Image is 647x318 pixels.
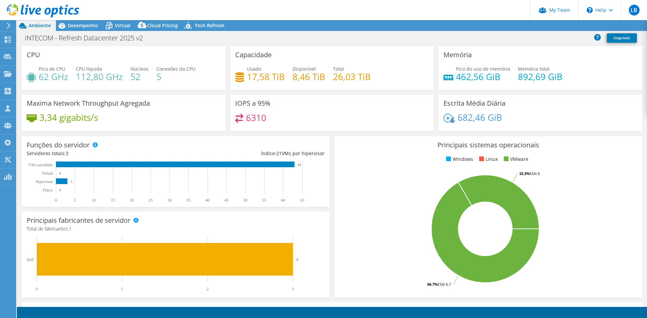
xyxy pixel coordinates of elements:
[27,51,40,59] h3: CPU
[111,198,115,203] text: 15
[186,198,190,203] text: 35
[281,198,285,203] text: 60
[298,163,301,167] text: 63
[36,179,53,184] text: Hipervisor
[39,114,98,121] h4: 3,34 gigabits/s
[292,66,316,72] span: Disponível
[292,287,294,291] text: 3
[167,198,172,203] text: 30
[66,150,68,156] span: 3
[28,163,53,167] text: VM convidada
[27,217,130,224] h3: Principais fabricantes de servidor
[27,150,176,157] div: Servidores totais:
[243,198,247,203] text: 50
[458,114,502,121] h4: 682,46 GiB
[427,282,438,287] tspan: 66.7%
[76,73,123,80] h4: 112,80 GHz
[206,198,210,203] text: 40
[276,150,282,156] span: 21
[207,287,209,291] text: 2
[518,73,562,80] h4: 892,69 GiB
[195,22,224,29] span: Tech Refresh
[629,5,640,15] span: LB
[42,171,53,176] text: Virtual
[130,66,149,72] span: Núcleos
[235,51,272,59] h3: Capacidade
[339,141,637,149] h3: Principais sistemas operacionais
[115,22,130,29] span: Virtual
[27,225,325,233] h4: Total de fabricantes:
[444,155,473,163] li: Windows
[130,198,134,203] text: 20
[76,66,102,72] span: CPU líquida
[333,73,371,80] h4: 26,03 TiB
[333,66,344,72] span: Total
[27,100,150,107] h3: Maxima Network Throughput Agregada
[176,150,325,157] div: Índice: VMs por hipervisor
[262,198,266,203] text: 55
[68,22,98,29] span: Desempenho
[519,171,530,176] tspan: 33.3%
[92,198,96,203] text: 10
[530,171,540,176] tspan: ESXi 6
[443,51,472,59] h3: Memória
[121,287,123,291] text: 1
[247,66,261,72] span: Usado
[156,66,195,72] span: Conexões da CPU
[587,7,593,13] svg: \n
[456,73,510,80] h4: 462,56 GiB
[59,172,61,175] text: 0
[224,198,228,203] text: 45
[300,198,304,203] text: 65
[292,73,325,80] h4: 8,46 TiB
[27,141,90,149] h3: Funções do servidor
[443,100,505,107] h3: Escrita Média Diária
[36,287,38,291] text: 0
[246,114,266,121] h4: 6310
[39,73,68,80] h4: 62 GHz
[518,66,550,72] span: Memória total
[55,198,57,203] text: 0
[71,180,72,183] text: 3
[149,198,153,203] text: 25
[22,34,153,42] h1: INTECOM - Refresh Datacenter 2025 v2
[235,100,271,107] h3: IOPS a 95%
[247,73,285,80] h4: 17,58 TiB
[39,66,65,72] span: Pico de CPU
[74,198,76,203] text: 5
[29,22,51,29] span: Ambiente
[607,33,637,43] a: Imprimir
[156,73,195,80] h4: 5
[502,155,528,163] li: VMware
[456,66,510,72] span: Pico do uso de memória
[477,155,498,163] li: Linux
[438,282,451,287] tspan: ESXi 6.7
[43,188,53,192] tspan: Físico
[69,225,72,232] span: 1
[296,257,298,261] text: 3
[27,257,34,262] text: Dell
[59,188,61,192] text: 0
[130,73,149,80] h4: 52
[147,22,178,29] span: Cloud Pricing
